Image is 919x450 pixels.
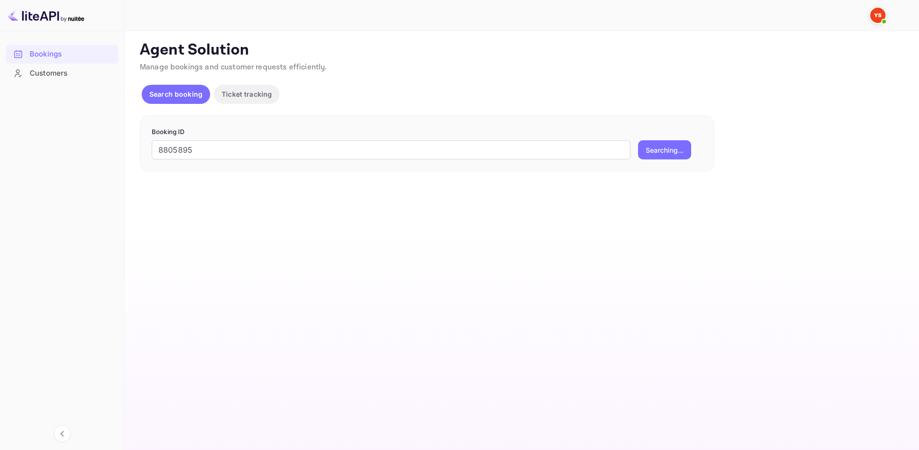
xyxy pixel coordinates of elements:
span: Manage bookings and customer requests efficiently. [140,62,327,72]
img: LiteAPI logo [8,8,84,23]
p: Ticket tracking [222,89,272,99]
div: Bookings [6,45,118,64]
button: Collapse navigation [54,425,71,442]
img: Yandex Support [870,8,885,23]
a: Customers [6,64,118,82]
div: Customers [30,68,113,79]
button: Searching... [638,140,691,159]
input: Enter Booking ID (e.g., 63782194) [152,140,630,159]
p: Search booking [149,89,202,99]
div: Customers [6,64,118,83]
div: Bookings [30,49,113,60]
a: Bookings [6,45,118,63]
p: Booking ID [152,127,702,137]
p: Agent Solution [140,41,902,60]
